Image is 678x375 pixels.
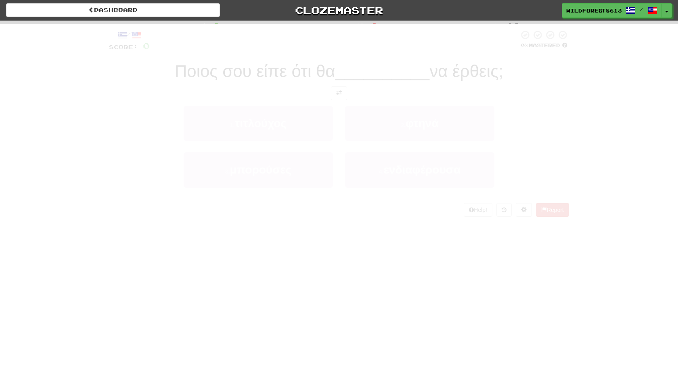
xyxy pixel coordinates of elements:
[458,23,486,31] span: To go
[300,23,351,31] span: Incorrect
[406,117,439,130] span: φτηνά
[496,203,512,217] button: Round history (alt+y)
[521,42,529,48] span: 0 %
[345,106,494,141] button: 2.φτηνά
[492,23,501,30] span: :
[235,117,287,130] span: τιτλούχος
[371,21,378,31] span: 0
[345,152,494,187] button: 4.ενδιαφέρουσα
[109,44,138,50] span: Score:
[401,122,406,128] small: 2 .
[232,3,446,17] a: Clozemaster
[536,203,569,217] button: Report
[213,21,220,31] span: 0
[384,163,461,176] span: ενδιαφέρουσα
[153,23,193,31] span: Correct
[379,168,384,175] small: 4 .
[331,86,347,100] button: Toggle translation (alt+t)
[519,42,569,49] div: Mastered
[6,3,220,17] a: Dashboard
[230,122,235,128] small: 1 .
[335,62,430,81] span: __________
[230,163,292,176] span: μπορούσες
[640,6,644,12] span: /
[566,7,622,14] span: WildForest8613
[506,21,520,31] span: 10
[143,41,150,51] span: 0
[199,23,207,30] span: :
[225,168,230,175] small: 3 .
[357,23,366,30] span: :
[175,62,335,81] span: Ποιος σου είπε ότι θα
[184,106,333,141] button: 1.τιτλούχος
[109,30,150,40] div: /
[464,203,492,217] button: Help!
[429,62,503,81] span: να έρθεις;
[184,152,333,187] button: 3.μπορούσες
[562,3,662,18] a: WildForest8613 /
